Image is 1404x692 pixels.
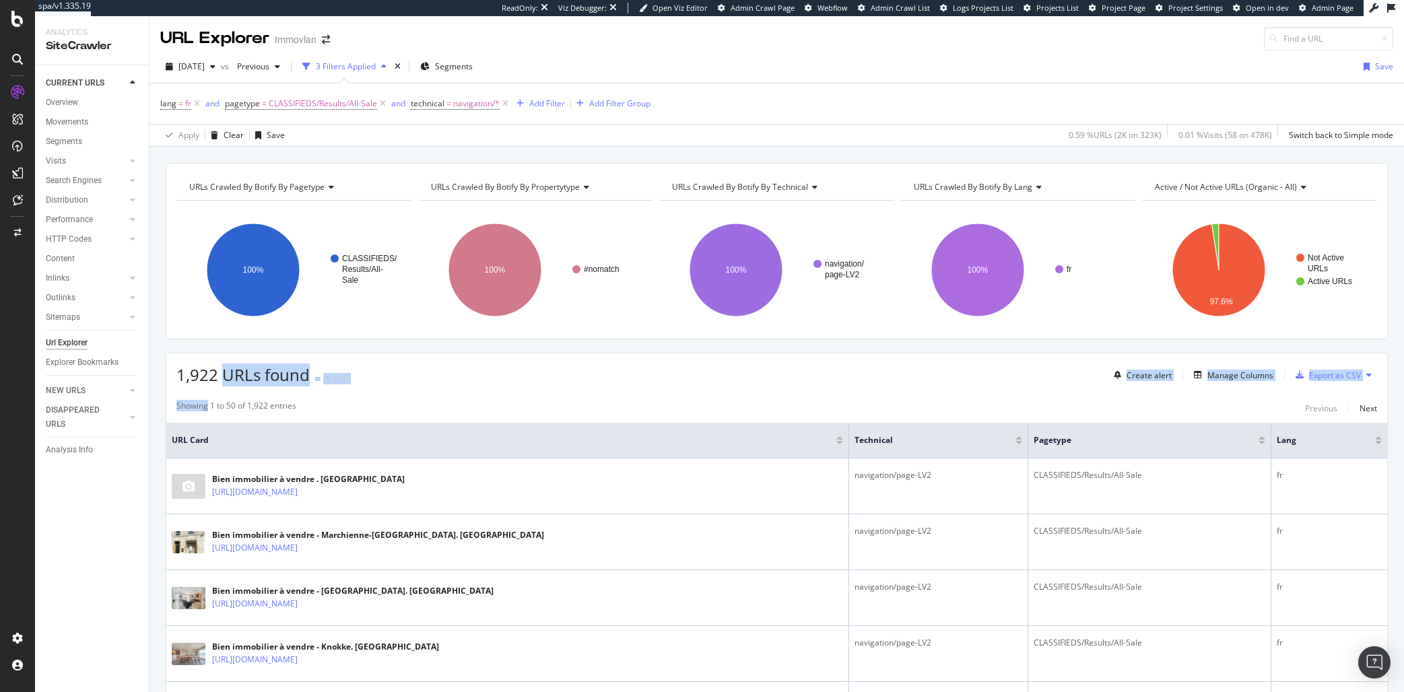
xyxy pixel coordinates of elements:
[46,174,126,188] a: Search Engines
[160,98,176,109] span: lang
[529,98,565,109] div: Add Filter
[1207,370,1273,381] div: Manage Columns
[176,211,411,328] svg: A chart.
[453,94,500,113] span: navigation/*
[46,174,102,188] div: Search Engines
[46,38,138,54] div: SiteCrawler
[323,373,349,384] div: -1.63%
[584,265,620,274] text: #nomatch
[1067,265,1071,274] text: fr
[1305,400,1337,416] button: Previous
[901,211,1135,328] svg: A chart.
[1069,129,1162,141] div: 0.59 % URLs ( 2K on 323K )
[267,129,285,141] div: Save
[322,35,330,44] div: arrow-right-arrow-left
[212,541,298,555] a: [URL][DOMAIN_NAME]
[46,252,139,266] a: Content
[212,653,298,666] a: [URL][DOMAIN_NAME]
[805,3,848,13] a: Webflow
[1277,637,1382,649] div: fr
[178,129,199,141] div: Apply
[431,181,580,193] span: URLs Crawled By Botify By propertytype
[1283,125,1393,146] button: Switch back to Simple mode
[275,33,316,46] div: Immovlan
[46,310,80,324] div: Sitemaps
[46,232,92,246] div: HTTP Codes
[46,336,88,350] div: Url Explorer
[914,181,1032,193] span: URLs Crawled By Botify By lang
[212,641,439,653] div: Bien immobilier à vendre - Knokke. [GEOGRAPHIC_DATA]
[46,135,139,149] a: Segments
[160,125,199,146] button: Apply
[1277,581,1382,593] div: fr
[46,213,126,227] a: Performance
[1277,434,1355,446] span: lang
[1127,370,1172,381] div: Create alert
[484,265,505,275] text: 100%
[46,291,75,305] div: Outlinks
[855,581,1022,593] div: navigation/page-LV2
[46,27,138,38] div: Analytics
[511,96,565,112] button: Add Filter
[1358,646,1391,679] div: Open Intercom Messenger
[1375,61,1393,72] div: Save
[1309,370,1361,381] div: Export as CSV
[1102,3,1145,13] span: Project Page
[446,98,451,109] span: =
[46,96,139,110] a: Overview
[212,473,405,485] div: Bien immobilier à vendre . [GEOGRAPHIC_DATA]
[1277,469,1382,481] div: fr
[1089,3,1145,13] a: Project Page
[1034,581,1265,593] div: CLASSIFIEDS/Results/All-Sale
[205,98,220,109] div: and
[160,56,221,77] button: [DATE]
[855,469,1022,481] div: navigation/page-LV2
[46,193,88,207] div: Distribution
[1308,253,1344,263] text: Not Active
[1034,637,1265,649] div: CLASSIFIEDS/Results/All-Sale
[731,3,795,13] span: Admin Crawl Page
[342,254,397,263] text: CLASSIFIEDS/
[224,129,244,141] div: Clear
[46,115,139,129] a: Movements
[1108,364,1172,386] button: Create alert
[858,3,930,13] a: Admin Crawl List
[911,176,1124,198] h4: URLs Crawled By Botify By lang
[418,211,653,328] svg: A chart.
[46,384,126,398] a: NEW URLS
[726,265,747,275] text: 100%
[178,61,205,72] span: 2025 Jul. 24th
[232,56,286,77] button: Previous
[46,291,126,305] a: Outlinks
[221,61,232,72] span: vs
[46,193,126,207] a: Distribution
[1299,3,1353,13] a: Admin Page
[953,3,1013,13] span: Logs Projects List
[172,531,205,553] img: main image
[46,115,88,129] div: Movements
[1289,129,1393,141] div: Switch back to Simple mode
[225,98,260,109] span: pagetype
[415,56,478,77] button: Segments
[46,310,126,324] a: Sitemaps
[46,384,86,398] div: NEW URLS
[718,3,795,13] a: Admin Crawl Page
[46,271,69,285] div: Inlinks
[46,403,126,431] a: DISAPPEARED URLS
[269,94,377,113] span: CLASSIFIEDS/Results/All-Sale
[342,275,358,285] text: Sale
[262,98,267,109] span: =
[1168,3,1223,13] span: Project Settings
[185,94,191,113] span: fr
[46,271,126,285] a: Inlinks
[1360,400,1377,416] button: Next
[825,259,865,269] text: navigation/
[639,3,708,13] a: Open Viz Editor
[1155,181,1297,193] span: Active / Not Active URLs (organic - all)
[250,125,285,146] button: Save
[46,403,114,431] div: DISAPPEARED URLS
[1312,3,1353,13] span: Admin Page
[172,587,205,609] img: main image
[46,252,75,266] div: Content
